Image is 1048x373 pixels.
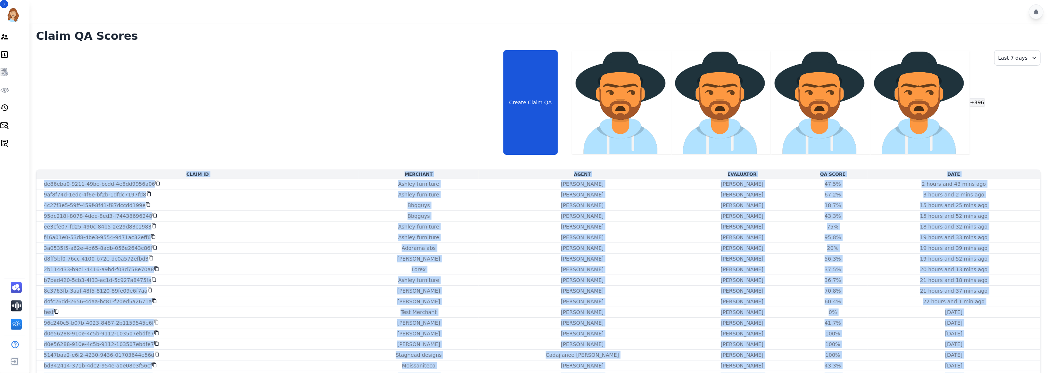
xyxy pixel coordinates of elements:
img: Bordered avatar [4,6,22,24]
p: [PERSON_NAME] [721,276,764,284]
p: ee3cfe07-fd25-490c-84b5-2e29d83c1983 [44,223,151,230]
p: [PERSON_NAME] [721,341,764,348]
div: Claim Id [38,171,357,177]
p: [PERSON_NAME] [721,180,764,188]
p: 8c3763fb-3aaf-48f5-8120-89fe09e6f7aa [44,287,147,294]
p: f46a01e0-53d8-4be3-9554-9d71ac32eff6 [44,234,151,241]
p: [PERSON_NAME] [561,191,604,198]
p: [PERSON_NAME] [397,330,440,337]
p: [PERSON_NAME] [721,234,764,241]
p: Moissaniteco [402,362,436,369]
p: de86eba0-9211-49be-bcdd-4e8dd9956a06 [44,180,155,188]
p: 19 hours and 52 mins ago [920,255,988,262]
div: 100% [825,330,840,337]
button: Create Claim QA [503,50,558,155]
p: Staghead designs [396,351,442,359]
div: 67.2% [825,191,841,198]
p: [PERSON_NAME] [721,191,764,198]
div: 0% [829,308,837,316]
p: [PERSON_NAME] [721,319,764,327]
p: [PERSON_NAME] [561,330,604,337]
div: Evaluator [688,171,797,177]
p: Cadajianee [PERSON_NAME] [546,351,619,359]
div: 20% [827,244,839,252]
p: [PERSON_NAME] [721,330,764,337]
p: [PERSON_NAME] [397,255,440,262]
div: 95.8% [825,234,841,241]
div: 36.7% [825,276,841,284]
p: 18 hours and 32 mins ago [920,223,988,230]
p: Ashley furniture [398,234,439,241]
p: [DATE] [945,341,963,348]
p: d8ff5bf0-76cc-4100-b72e-dc0a572efbd3 [44,255,149,262]
p: test [44,308,54,316]
p: 20 hours and 13 mins ago [920,266,988,273]
p: Bbqguys [408,202,430,209]
div: 100% [825,351,840,359]
p: 21 hours and 18 mins ago [920,276,988,284]
p: [PERSON_NAME] [397,298,440,305]
p: 2b114433-b9c1-4416-a9bd-f03d758e70a8 [44,266,154,273]
div: 37.5% [825,266,841,273]
p: [PERSON_NAME] [561,341,604,348]
p: [PERSON_NAME] [561,308,604,316]
p: Ashley furniture [398,191,439,198]
p: Adorama abs [402,244,436,252]
p: [PERSON_NAME] [397,287,440,294]
p: [DATE] [945,319,963,327]
p: 22 hours and 1 min ago [923,298,985,305]
p: [PERSON_NAME] [721,212,764,220]
p: 3 hours and 2 mins ago [923,191,985,198]
p: Ashley furniture [398,276,439,284]
p: [PERSON_NAME] [561,180,604,188]
p: Ashley furniture [398,180,439,188]
p: [PERSON_NAME] [397,319,440,327]
p: [PERSON_NAME] [721,202,764,209]
p: [PERSON_NAME] [397,341,440,348]
div: 100% [825,341,840,348]
p: [PERSON_NAME] [721,255,764,262]
p: [PERSON_NAME] [561,244,604,252]
p: [PERSON_NAME] [721,298,764,305]
div: QA Score [800,171,866,177]
p: [PERSON_NAME] [561,212,604,220]
div: 43.3% [825,362,841,369]
p: [PERSON_NAME] [721,308,764,316]
p: Test Merchant [401,308,437,316]
div: 60.4% [825,298,841,305]
div: +396 [970,98,985,107]
p: [PERSON_NAME] [561,266,604,273]
p: 9af8f74d-1edc-4f6e-bf2b-1dfdc7197fd8 [44,191,146,198]
p: 4c27f3e5-59ff-459f-8f41-f87dccdd199e [44,202,146,209]
div: 75% [827,223,839,230]
p: 19 hours and 39 mins ago [920,244,988,252]
div: 41.7% [825,319,841,327]
div: Last 7 days [994,50,1041,66]
p: d4fc26dd-2656-4daa-bc81-f20ed5a2671a [44,298,152,305]
p: d0e56288-910e-4c5b-9112-103507ebdfe7 [44,330,154,337]
h1: Claim QA Scores [36,29,1041,43]
p: 15 hours and 52 mins ago [920,212,988,220]
p: [PERSON_NAME] [561,234,604,241]
p: Ashley furniture [398,223,439,230]
p: [PERSON_NAME] [721,362,764,369]
div: Date [869,171,1039,177]
p: bd342414-371b-4dc2-954e-a0e08e3f56cf [44,362,152,369]
div: 70.8% [825,287,841,294]
p: 2 hours and 43 mins ago [922,180,986,188]
p: [DATE] [945,351,963,359]
p: 21 hours and 37 mins ago [920,287,988,294]
p: [PERSON_NAME] [561,287,604,294]
div: 18.7% [825,202,841,209]
p: [PERSON_NAME] [561,255,604,262]
div: Agent [480,171,684,177]
p: Lorex [412,266,426,273]
p: [PERSON_NAME] [561,202,604,209]
p: [PERSON_NAME] [561,276,604,284]
p: [PERSON_NAME] [561,223,604,230]
p: 19 hours and 33 mins ago [920,234,988,241]
p: [PERSON_NAME] [721,266,764,273]
p: 3a0535f5-a62e-4d65-8adb-056e2643c86f [44,244,152,252]
div: Merchant [360,171,477,177]
div: 47.5% [825,180,841,188]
